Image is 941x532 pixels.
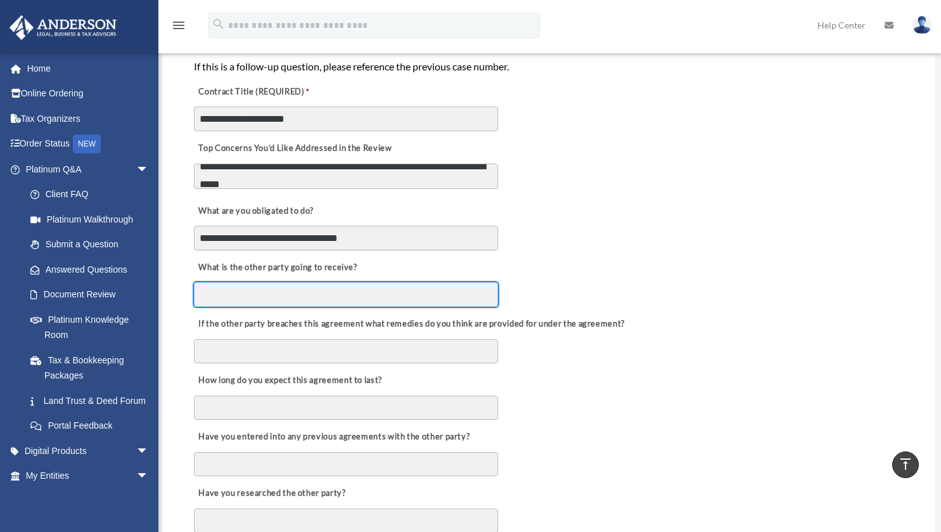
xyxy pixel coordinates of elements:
a: My [PERSON_NAME] Teamarrow_drop_down [9,488,168,514]
img: Anderson Advisors Platinum Portal [6,15,120,40]
a: My Entitiesarrow_drop_down [9,464,168,489]
label: Have you researched the other party? [194,485,349,503]
span: arrow_drop_down [136,438,162,464]
a: Online Ordering [9,81,168,107]
span: arrow_drop_down [136,488,162,514]
span: arrow_drop_down [136,464,162,490]
label: If the other party breaches this agreement what remedies do you think are provided for under the ... [194,315,628,333]
img: User Pic [912,16,931,34]
a: Submit a Question [18,232,168,257]
a: Digital Productsarrow_drop_down [9,438,168,464]
i: vertical_align_top [898,457,913,472]
a: vertical_align_top [892,451,919,478]
label: What is the other party going to receive? [194,259,361,276]
i: menu [171,18,186,33]
div: NEW [73,134,101,153]
a: menu [171,22,186,33]
a: Platinum Knowledge Room [18,307,168,347]
a: Tax & Bookkeeping Packages [18,347,168,388]
i: search [212,17,226,31]
a: Land Trust & Deed Forum [18,388,168,413]
a: Answered Questions [18,257,168,282]
a: Tax Organizers [9,106,168,131]
a: Document Review [18,282,162,308]
a: Client FAQ [18,182,168,207]
label: Contract Title (REQUIRED) [194,83,321,101]
label: How long do you expect this agreement to last? [194,372,385,390]
a: Home [9,56,168,81]
a: Platinum Walkthrough [18,207,168,232]
a: Portal Feedback [18,413,168,439]
label: Top Concerns You’d Like Addressed in the Review [194,139,395,157]
label: What are you obligated to do? [194,202,321,220]
a: Order StatusNEW [9,131,168,157]
span: arrow_drop_down [136,157,162,183]
a: Platinum Q&Aarrow_drop_down [9,157,168,182]
label: Have you entered into any previous agreements with the other party? [194,429,473,446]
